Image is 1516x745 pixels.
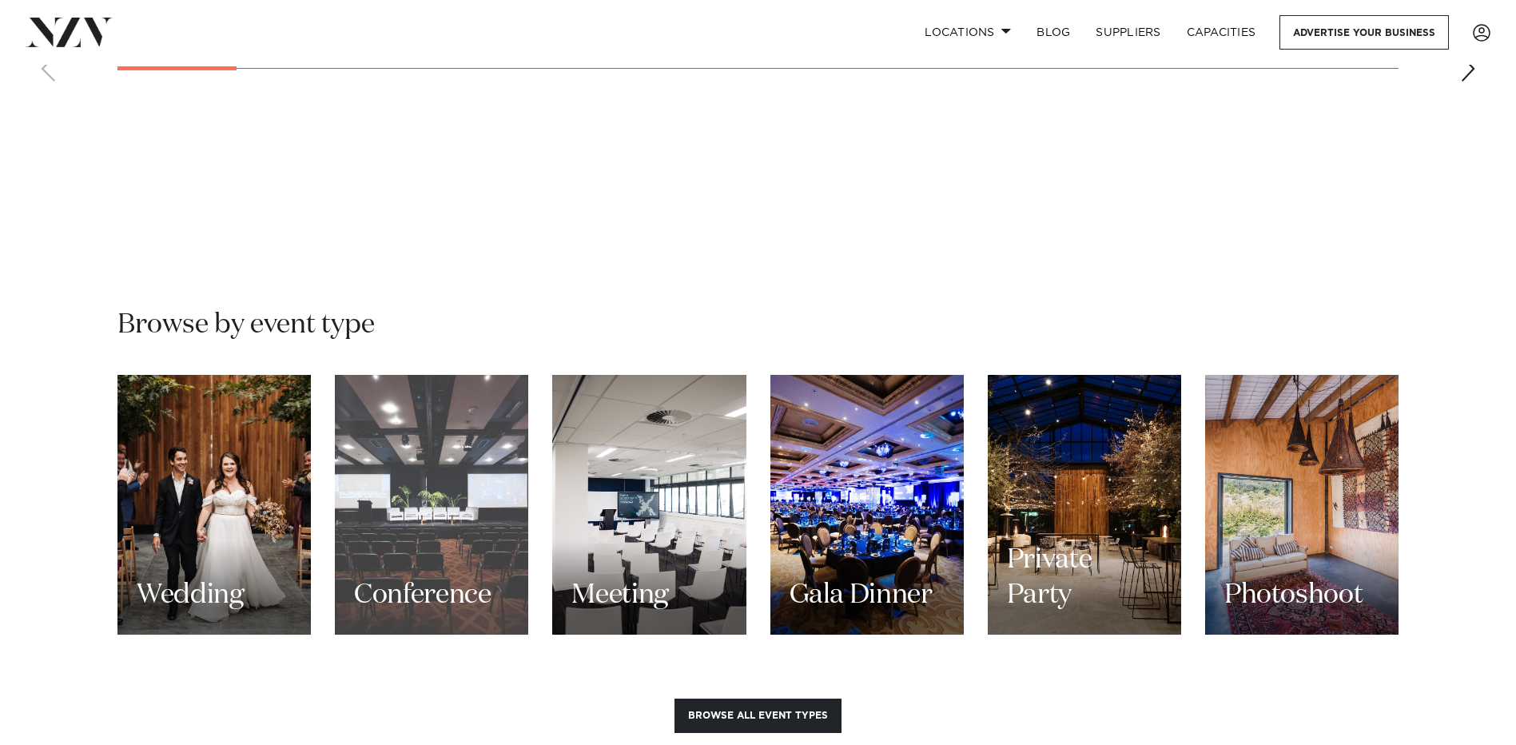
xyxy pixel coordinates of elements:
a: Meeting Meeting [552,375,746,635]
a: Private Party Private Party [988,375,1181,635]
h3: Wedding [137,577,245,613]
a: SUPPLIERS [1083,15,1173,50]
a: Capacities [1174,15,1269,50]
a: Wedding Wedding [117,375,311,635]
h3: Photoshoot [1224,577,1363,613]
h3: Meeting [571,577,669,613]
img: nzv-logo.png [26,18,113,46]
a: Locations [912,15,1024,50]
a: BLOG [1024,15,1083,50]
a: Gala Dinner Gala Dinner [770,375,964,635]
h3: Conference [354,577,491,613]
a: Photoshoot Photoshoot [1205,375,1399,635]
h2: Browse by event type [117,307,1399,343]
a: Conference Conference [335,375,528,635]
a: Advertise your business [1279,15,1449,50]
button: Browse all event types [674,699,842,733]
h3: Gala Dinner [790,577,933,613]
h3: Private Party [1007,542,1162,613]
